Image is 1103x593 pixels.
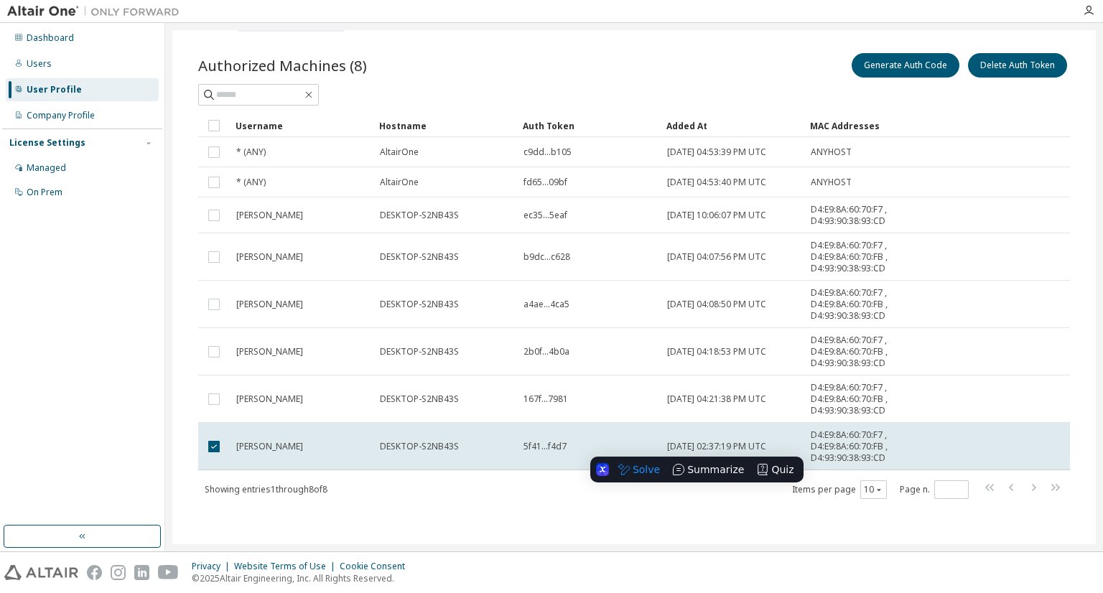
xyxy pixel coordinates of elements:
span: [DATE] 04:07:56 PM UTC [667,251,766,263]
span: [PERSON_NAME] [236,299,303,310]
button: Generate Auth Code [852,53,959,78]
span: AltairOne [380,177,419,188]
span: c9dd...b105 [523,146,572,158]
span: D4:E9:8A:60:70:F7 , D4:E9:8A:60:70:FB , D4:93:90:38:93:CD [811,240,911,274]
div: User Profile [27,84,82,95]
span: 5f41...f4d7 [523,441,567,452]
span: ANYHOST [811,146,852,158]
span: [PERSON_NAME] [236,441,303,452]
span: [DATE] 04:53:39 PM UTC [667,146,766,158]
div: Added At [666,114,799,137]
span: [PERSON_NAME] [236,210,303,221]
span: D4:E9:8A:60:70:F7 , D4:93:90:38:93:CD [811,204,911,227]
div: MAC Addresses [810,114,912,137]
span: [DATE] 04:21:38 PM UTC [667,393,766,405]
div: On Prem [27,187,62,198]
div: Website Terms of Use [234,561,340,572]
span: Page n. [900,480,969,499]
span: [DATE] 04:53:40 PM UTC [667,177,766,188]
span: [DATE] 10:06:07 PM UTC [667,210,766,221]
span: [PERSON_NAME] [236,346,303,358]
p: © 2025 Altair Engineering, Inc. All Rights Reserved. [192,572,414,584]
img: altair_logo.svg [4,565,78,580]
span: DESKTOP-S2NB43S [380,441,459,452]
span: DESKTOP-S2NB43S [380,210,459,221]
div: Managed [27,162,66,174]
button: Delete Auth Token [968,53,1067,78]
span: ec35...5eaf [523,210,567,221]
span: b9dc...c628 [523,251,570,263]
span: [PERSON_NAME] [236,251,303,263]
span: [DATE] 02:37:19 PM UTC [667,441,766,452]
img: instagram.svg [111,565,126,580]
div: Auth Token [523,114,655,137]
span: D4:E9:8A:60:70:F7 , D4:E9:8A:60:70:FB , D4:93:90:38:93:CD [811,287,911,322]
span: DESKTOP-S2NB43S [380,346,459,358]
span: D4:E9:8A:60:70:F7 , D4:E9:8A:60:70:FB , D4:93:90:38:93:CD [811,429,911,464]
span: AltairOne [380,146,419,158]
div: Cookie Consent [340,561,414,572]
span: [PERSON_NAME] [236,393,303,405]
span: fd65...09bf [523,177,567,188]
img: linkedin.svg [134,565,149,580]
span: Authorized Machines (8) [198,55,367,75]
span: D4:E9:8A:60:70:F7 , D4:E9:8A:60:70:FB , D4:93:90:38:93:CD [811,335,911,369]
div: Privacy [192,561,234,572]
span: [DATE] 04:08:50 PM UTC [667,299,766,310]
span: DESKTOP-S2NB43S [380,251,459,263]
div: Company Profile [27,110,95,121]
span: * (ANY) [236,146,266,158]
img: youtube.svg [158,565,179,580]
img: facebook.svg [87,565,102,580]
div: Username [236,114,368,137]
span: D4:E9:8A:60:70:F7 , D4:E9:8A:60:70:FB , D4:93:90:38:93:CD [811,382,911,416]
div: Hostname [379,114,511,137]
span: 2b0f...4b0a [523,346,569,358]
span: DESKTOP-S2NB43S [380,299,459,310]
span: Showing entries 1 through 8 of 8 [205,483,327,495]
span: 167f...7981 [523,393,568,405]
span: DESKTOP-S2NB43S [380,393,459,405]
div: Dashboard [27,32,74,44]
span: [DATE] 04:18:53 PM UTC [667,346,766,358]
span: Items per page [792,480,887,499]
div: Users [27,58,52,70]
div: License Settings [9,137,85,149]
span: ANYHOST [811,177,852,188]
button: 10 [864,484,883,495]
span: a4ae...4ca5 [523,299,569,310]
img: Altair One [7,4,187,19]
span: * (ANY) [236,177,266,188]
